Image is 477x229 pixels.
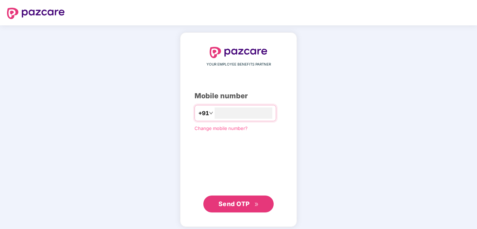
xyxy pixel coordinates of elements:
span: +91 [198,109,209,118]
a: Change mobile number? [195,125,248,131]
img: logo [7,8,65,19]
div: Mobile number [195,91,282,101]
img: logo [210,47,267,58]
span: Send OTP [218,200,250,208]
button: Send OTPdouble-right [203,196,274,212]
span: double-right [254,202,259,207]
span: YOUR EMPLOYEE BENEFITS PARTNER [206,62,271,67]
span: down [209,111,213,115]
